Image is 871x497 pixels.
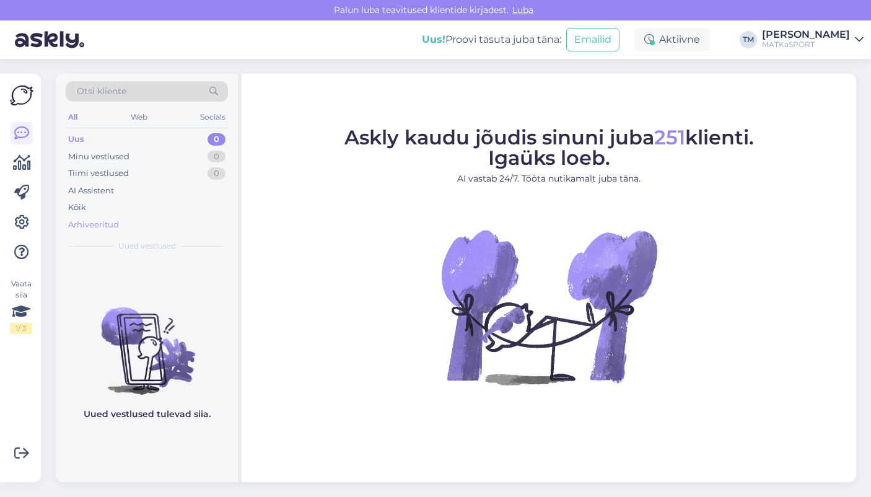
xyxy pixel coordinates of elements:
img: No chats [56,285,238,397]
div: Minu vestlused [68,151,129,163]
div: 1 / 3 [10,323,32,334]
div: Kõik [68,201,86,214]
span: Luba [509,4,537,15]
div: Vaata siia [10,278,32,334]
p: Uued vestlused tulevad siia. [84,408,211,421]
b: Uus! [422,33,445,45]
div: All [66,109,80,125]
div: 0 [208,133,225,146]
p: AI vastab 24/7. Tööta nutikamalt juba täna. [344,172,754,185]
button: Emailid [566,28,619,51]
div: AI Assistent [68,185,114,197]
div: Web [128,109,150,125]
div: Uus [68,133,84,146]
span: Askly kaudu jõudis sinuni juba klienti. Igaüks loeb. [344,125,754,170]
span: 251 [654,125,685,149]
span: Uued vestlused [118,240,176,252]
div: 0 [208,167,225,180]
img: No Chat active [437,195,660,418]
div: Tiimi vestlused [68,167,129,180]
div: [PERSON_NAME] [762,30,850,40]
div: TM [740,31,757,48]
span: Otsi kliente [77,85,126,98]
a: [PERSON_NAME]MATKaSPORT [762,30,864,50]
div: 0 [208,151,225,163]
img: Askly Logo [10,84,33,107]
div: Proovi tasuta juba täna: [422,32,561,47]
div: Arhiveeritud [68,219,119,231]
div: Socials [198,109,228,125]
div: MATKaSPORT [762,40,850,50]
div: Aktiivne [634,29,710,51]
